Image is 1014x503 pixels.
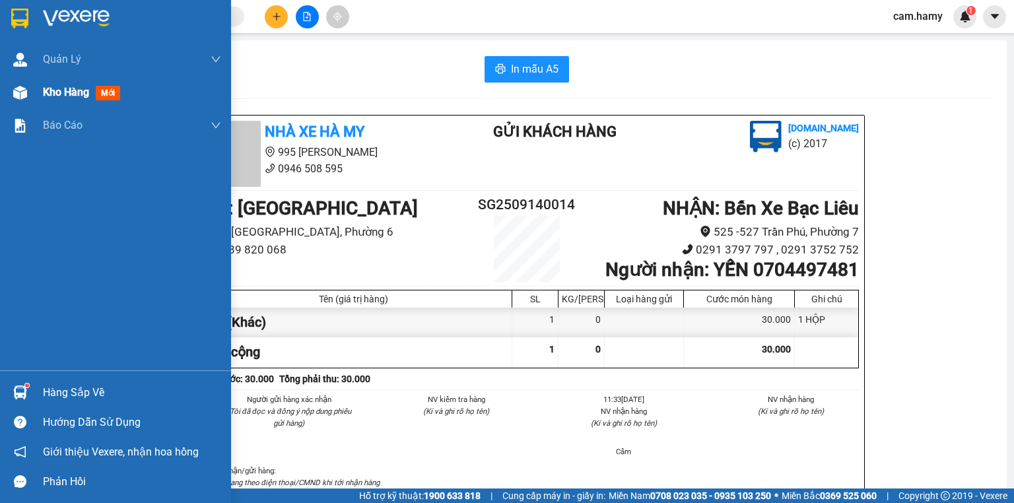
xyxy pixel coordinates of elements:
i: (Tôi đã đọc và đồng ý nộp dung phiếu gửi hàng) [227,407,351,428]
span: plus [272,12,281,21]
div: Cước món hàng [687,294,791,304]
li: Người gửi hàng xác nhận [221,393,357,405]
div: Loại hàng gửi [608,294,680,304]
span: environment [265,147,275,157]
b: Tổng phải thu: 30.000 [279,374,370,384]
b: Nhà Xe Hà My [76,9,176,25]
span: Miền Nam [609,488,771,503]
div: SL [516,294,555,304]
div: KG/[PERSON_NAME] [562,294,601,304]
span: down [211,120,221,131]
span: | [887,488,889,503]
div: Hướng dẫn sử dụng [43,413,221,432]
img: warehouse-icon [13,386,27,399]
span: caret-down [989,11,1001,22]
b: Gửi khách hàng [493,123,617,140]
span: printer [495,63,506,76]
div: (TT) (Khác) [195,308,512,337]
span: question-circle [14,416,26,428]
button: printerIn mẫu A5 [485,56,569,83]
img: solution-icon [13,119,27,133]
li: 02839 820 068 [195,241,471,259]
div: 1 [512,308,558,337]
span: copyright [941,491,950,500]
li: 995 [PERSON_NAME] [195,144,440,160]
div: Hàng sắp về [43,383,221,403]
span: phone [76,48,86,59]
li: (c) 2017 [788,135,859,152]
span: notification [14,446,26,458]
b: GỬI : [GEOGRAPHIC_DATA] [195,197,418,219]
span: 1 [968,6,973,15]
span: In mẫu A5 [511,61,558,77]
span: | [490,488,492,503]
button: caret-down [983,5,1006,28]
img: logo.jpg [750,121,782,152]
li: NV nhận hàng [724,393,860,405]
span: cam.hamy [883,8,953,24]
b: Nhà Xe Hà My [265,123,364,140]
li: 0946 508 595 [6,46,252,62]
span: 1 [549,344,555,354]
strong: 0369 525 060 [820,490,877,501]
sup: 1 [25,384,29,387]
button: file-add [296,5,319,28]
button: plus [265,5,288,28]
span: file-add [302,12,312,21]
div: Phản hồi [43,472,221,492]
div: 1 HỘP [795,308,858,337]
span: Hỗ trợ kỹ thuật: [359,488,481,503]
span: Miền Bắc [782,488,877,503]
span: down [211,54,221,65]
li: NV nhận hàng [556,405,692,417]
div: Ghi chú [798,294,855,304]
i: (Kí và ghi rõ họ tên) [591,419,657,428]
img: icon-new-feature [959,11,971,22]
span: mới [96,86,120,100]
span: Báo cáo [43,117,83,133]
span: Giới thiệu Vexere, nhận hoa hồng [43,444,199,460]
li: 0946 508 595 [195,160,440,177]
li: 974 [GEOGRAPHIC_DATA], Phường 6 [195,223,471,241]
img: warehouse-icon [13,53,27,67]
span: 30.000 [762,344,791,354]
span: Quản Lý [43,51,81,67]
span: message [14,475,26,488]
span: 0 [595,344,601,354]
span: ⚪️ [774,493,778,498]
b: GỬI : [GEOGRAPHIC_DATA] [6,83,229,104]
span: aim [333,12,342,21]
b: Chưa cước : 30.000 [195,374,274,384]
li: NV kiểm tra hàng [389,393,525,405]
button: aim [326,5,349,28]
div: 0 [558,308,605,337]
h2: SG2509140014 [471,194,582,216]
span: Kho hàng [43,86,89,98]
span: environment [76,32,86,42]
div: 30.000 [684,308,795,337]
b: [DOMAIN_NAME] [788,123,859,133]
img: warehouse-icon [13,86,27,100]
sup: 1 [966,6,976,15]
li: 995 [PERSON_NAME] [6,29,252,46]
li: Cẩm [556,446,692,457]
strong: 0708 023 035 - 0935 103 250 [650,490,771,501]
i: (Kí và ghi rõ họ tên) [758,407,824,416]
li: 525 -527 Trần Phú, Phường 7 [582,223,859,241]
span: Cung cấp máy in - giấy in: [502,488,605,503]
b: Người nhận : YẾN 0704497481 [605,259,859,281]
span: phone [265,163,275,174]
i: (Kí và ghi rõ họ tên) [423,407,489,416]
li: 0291 3797 797 , 0291 3752 752 [582,241,859,259]
img: logo-vxr [11,9,28,28]
strong: 1900 633 818 [424,490,481,501]
li: 11:33[DATE] [556,393,692,405]
span: environment [700,226,711,237]
i: Vui lòng mang theo điện thoại/CMND khi tới nhận hàng [195,478,380,487]
span: phone [682,244,693,255]
b: NHẬN : Bến Xe Bạc Liêu [663,197,859,219]
div: Tên (giá trị hàng) [199,294,508,304]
